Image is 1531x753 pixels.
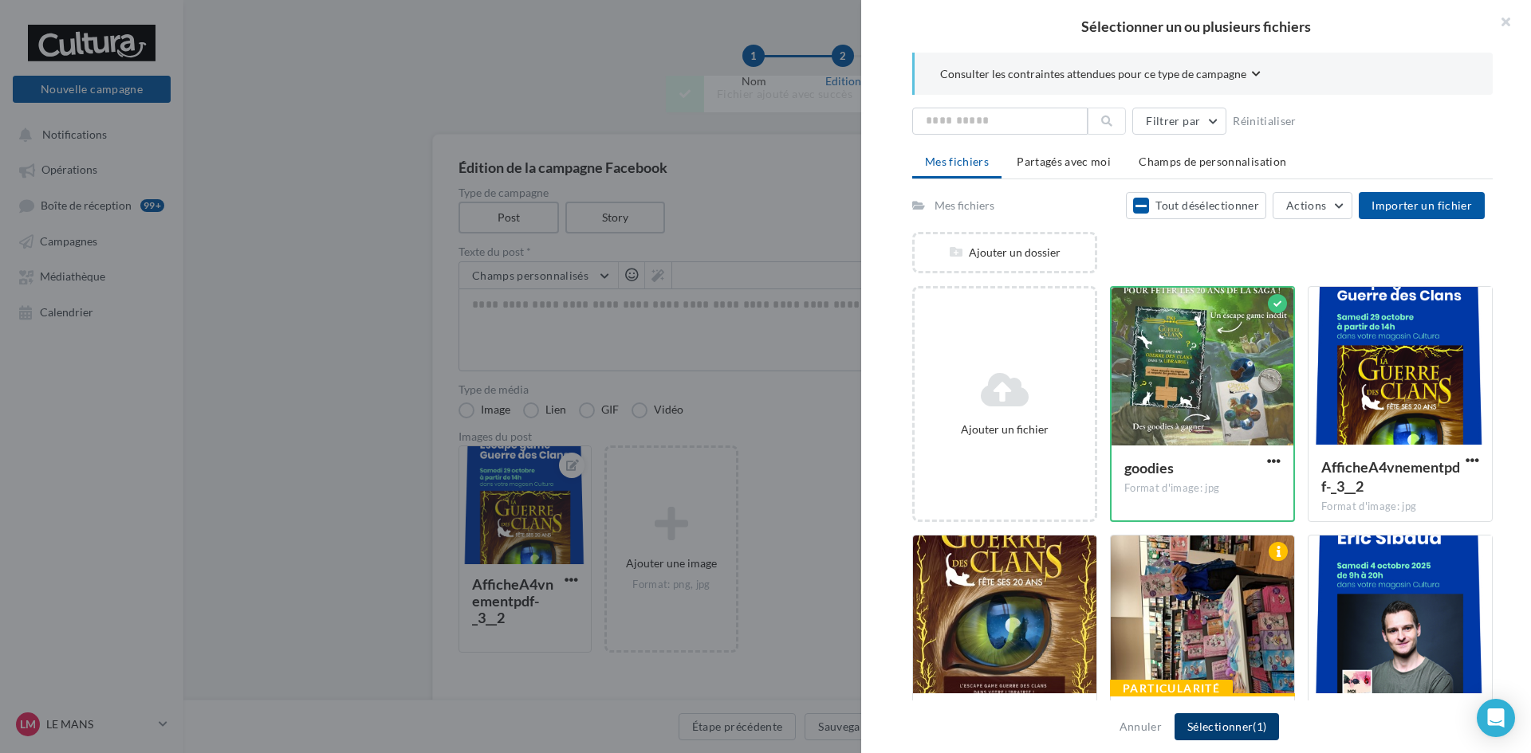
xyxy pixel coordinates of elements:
div: Particularité [1110,680,1233,697]
div: Mes fichiers [935,198,994,214]
div: Format d'image: jpg [1321,500,1479,514]
button: Sélectionner(1) [1175,713,1279,740]
div: Format d'image: jpg [1124,481,1281,496]
button: Tout désélectionner [1126,192,1266,219]
div: Ajouter un dossier [915,245,1095,261]
div: Ajouter un fichier [921,422,1088,437]
span: Importer un fichier [1372,198,1472,212]
span: Mes fichiers [925,155,989,168]
h2: Sélectionner un ou plusieurs fichiers [887,19,1505,33]
button: Réinitialiser [1226,112,1303,131]
span: Actions [1286,198,1326,212]
button: Actions [1273,192,1352,219]
div: Fichier ajouté avec succès [666,76,865,112]
span: AfficheA4vnementpdf-_3__2 [1321,458,1460,495]
span: goodies [1124,459,1174,477]
span: (1) [1253,720,1266,733]
button: Annuler [1113,717,1168,736]
button: Filtrer par [1132,108,1226,135]
span: Champs de personnalisation [1139,155,1286,168]
button: Consulter les contraintes attendues pour ce type de campagne [940,65,1261,85]
button: Importer un fichier [1359,192,1485,219]
span: Partagés avec moi [1017,155,1111,168]
span: Consulter les contraintes attendues pour ce type de campagne [940,66,1246,82]
div: Open Intercom Messenger [1477,699,1515,737]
